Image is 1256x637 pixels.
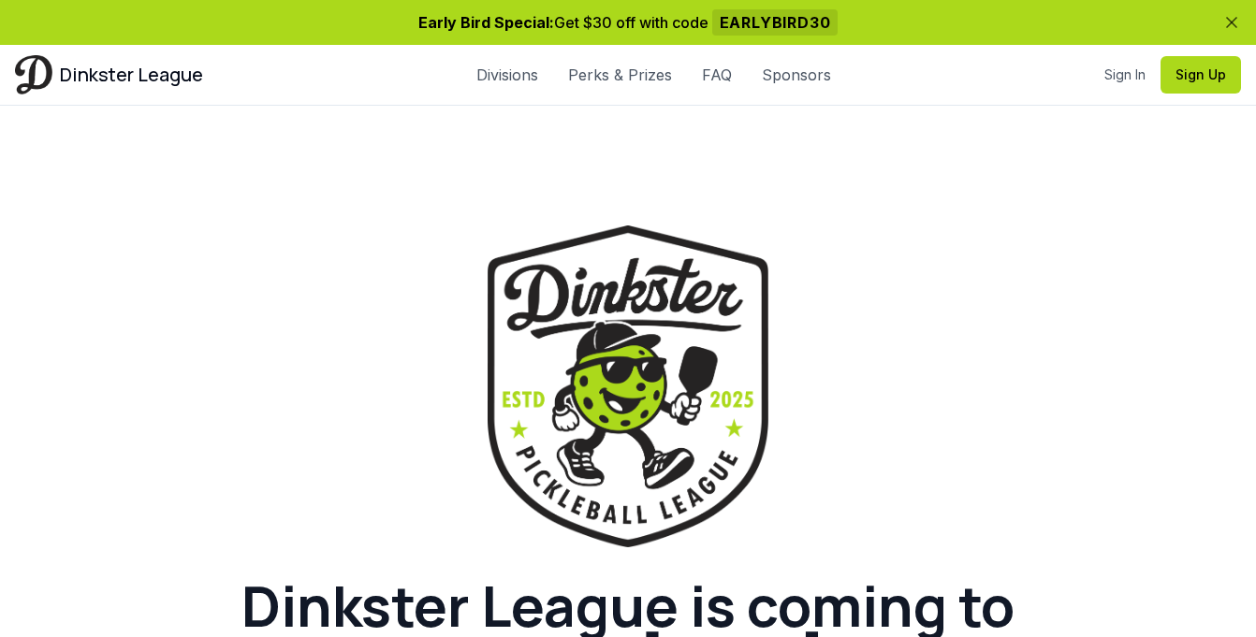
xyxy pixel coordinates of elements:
[488,225,768,547] img: Dinkster League
[712,9,839,36] span: EARLYBIRD30
[1104,65,1146,84] a: Sign In
[418,13,554,32] span: Early Bird Special:
[568,64,672,86] a: Perks & Prizes
[15,55,203,94] a: Dinkster League
[1161,56,1241,94] button: Sign Up
[15,11,1241,34] p: Get $30 off with code
[60,62,203,88] span: Dinkster League
[762,64,831,86] a: Sponsors
[15,55,52,94] img: Dinkster
[476,64,538,86] a: Divisions
[702,64,732,86] a: FAQ
[1222,13,1241,32] button: Dismiss banner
